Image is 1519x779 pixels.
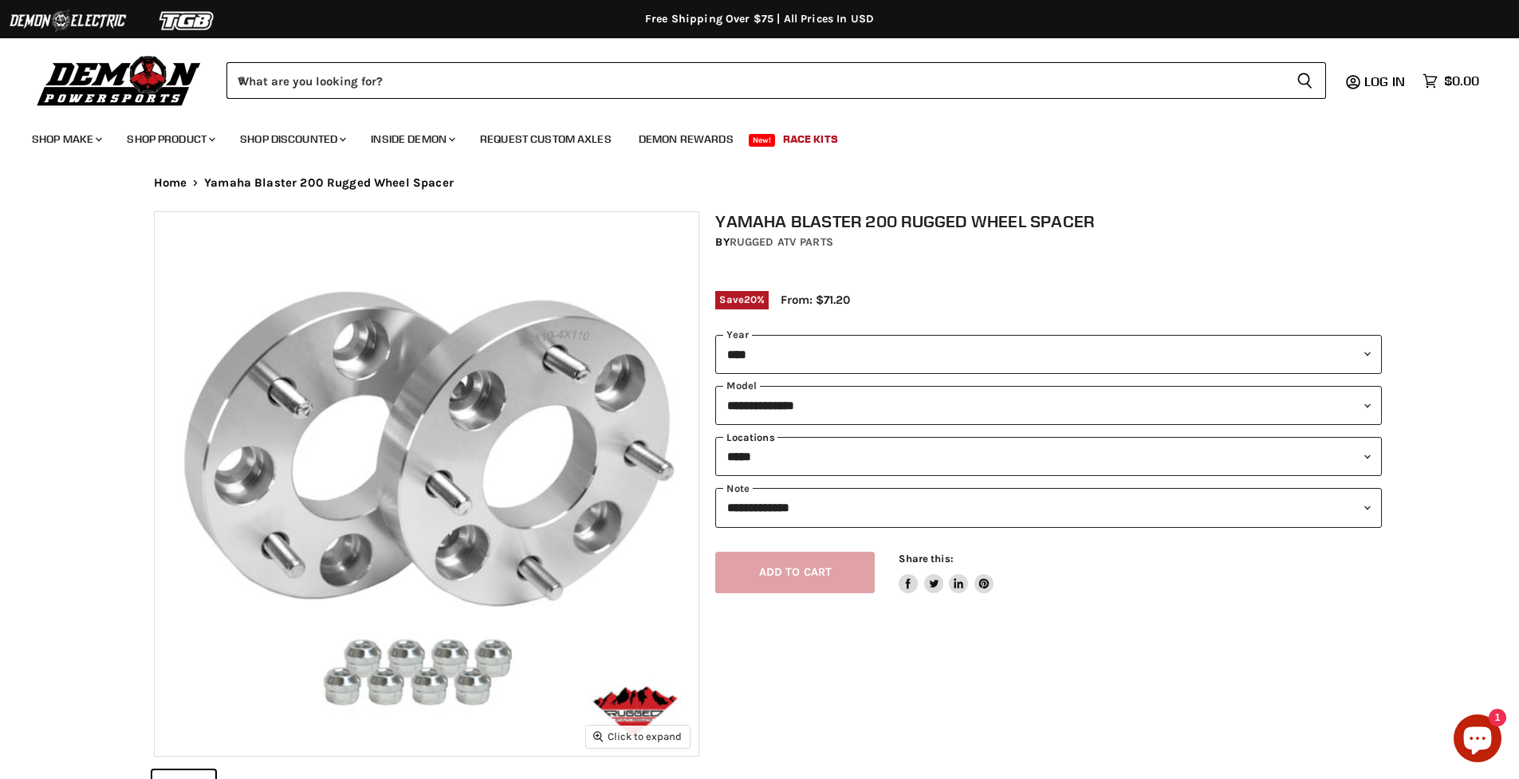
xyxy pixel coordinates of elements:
nav: Breadcrumbs [122,176,1398,190]
a: Demon Rewards [627,123,746,155]
div: Free Shipping Over $75 | All Prices In USD [122,12,1398,26]
a: Home [154,176,187,190]
span: Yamaha Blaster 200 Rugged Wheel Spacer [204,176,454,190]
span: Log in [1364,73,1405,89]
a: Shop Make [20,123,112,155]
div: by [715,234,1382,251]
img: Yamaha Blaster 200 Rugged Wheel Spacer [155,212,699,756]
span: Save % [715,291,769,309]
img: Demon Electric Logo 2 [8,6,128,36]
img: Demon Powersports [32,52,207,108]
button: Click to expand [586,726,690,747]
input: When autocomplete results are available use up and down arrows to review and enter to select [226,62,1284,99]
ul: Main menu [20,116,1475,155]
img: TGB Logo 2 [128,6,247,36]
button: Search [1284,62,1326,99]
span: From: $71.20 [781,293,851,307]
span: New! [749,134,776,147]
a: Inside Demon [359,123,465,155]
span: Click to expand [593,730,682,742]
inbox-online-store-chat: Shopify online store chat [1449,714,1506,766]
a: Request Custom Axles [468,123,624,155]
a: Rugged ATV Parts [730,235,833,249]
a: Shop Product [115,123,225,155]
a: Race Kits [771,123,850,155]
span: Share this: [899,553,953,565]
span: 20 [744,293,757,305]
span: $0.00 [1444,73,1479,89]
select: year [715,335,1382,374]
a: Shop Discounted [228,123,356,155]
h1: Yamaha Blaster 200 Rugged Wheel Spacer [715,211,1382,231]
a: Log in [1357,74,1415,89]
aside: Share this: [899,552,994,594]
a: $0.00 [1415,69,1487,92]
select: keys [715,488,1382,527]
select: keys [715,437,1382,476]
select: modal-name [715,386,1382,425]
form: Product [226,62,1326,99]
